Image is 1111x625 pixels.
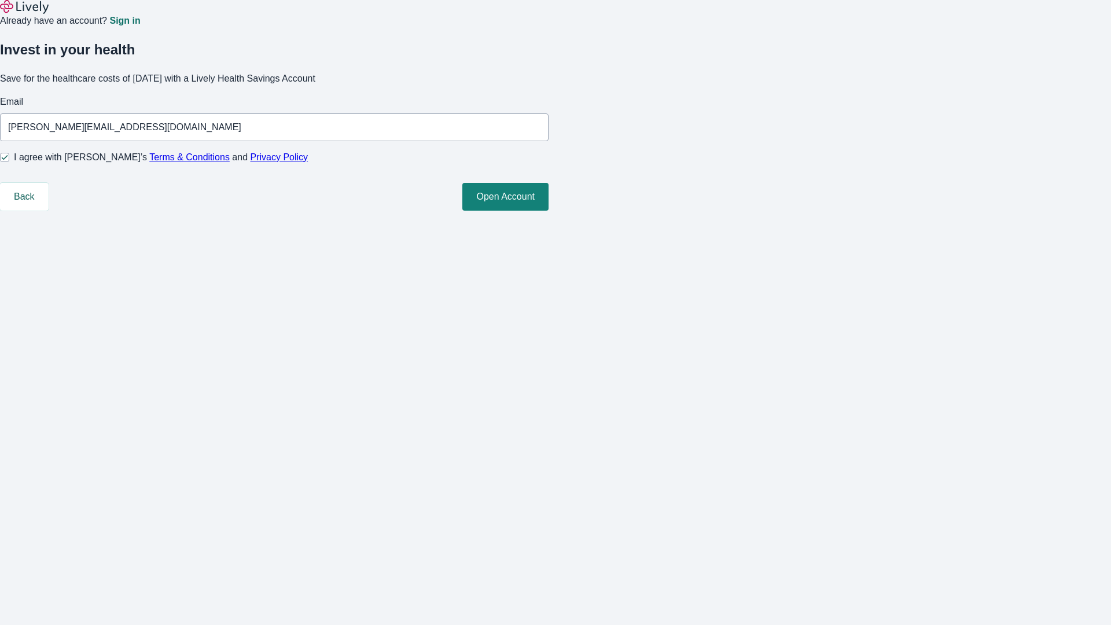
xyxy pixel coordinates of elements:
a: Sign in [109,16,140,25]
button: Open Account [462,183,549,211]
a: Terms & Conditions [149,152,230,162]
span: I agree with [PERSON_NAME]’s and [14,150,308,164]
a: Privacy Policy [251,152,308,162]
